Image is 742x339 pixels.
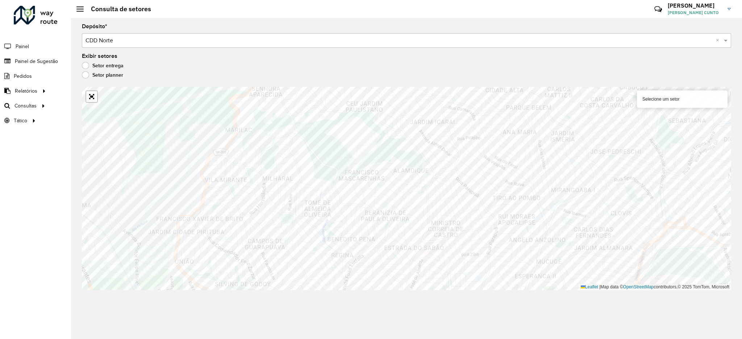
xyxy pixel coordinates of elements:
[599,284,600,289] span: |
[15,58,58,65] span: Painel de Sugestão
[14,102,37,110] span: Consultas
[84,5,151,13] h2: Consulta de setores
[579,284,731,290] div: Map data © contributors,© 2025 TomTom, Microsoft
[16,43,29,50] span: Painel
[14,117,27,124] span: Tático
[668,9,722,16] span: [PERSON_NAME] CUNTO
[82,62,124,69] label: Setor entrega
[82,22,107,31] label: Depósito
[581,284,598,289] a: Leaflet
[14,72,32,80] span: Pedidos
[82,71,123,79] label: Setor planner
[650,1,666,17] a: Contato Rápido
[86,91,97,102] a: Abrir mapa em tela cheia
[15,87,37,95] span: Relatórios
[623,284,654,289] a: OpenStreetMap
[668,2,722,9] h3: [PERSON_NAME]
[716,36,722,45] span: Clear all
[637,90,728,108] div: Selecione um setor
[82,52,117,60] label: Exibir setores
